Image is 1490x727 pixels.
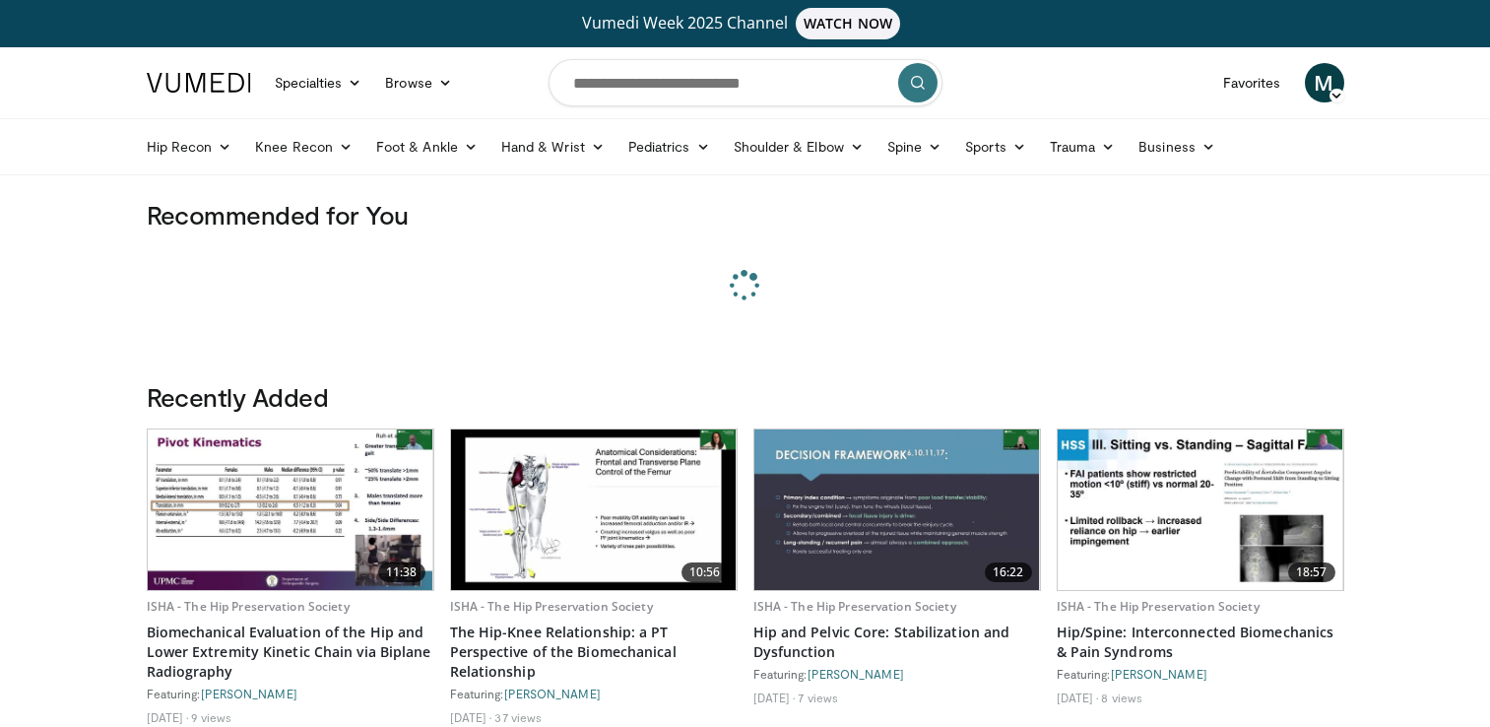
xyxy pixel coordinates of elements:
[753,690,796,705] li: [DATE]
[450,598,653,615] a: ISHA - The Hip Preservation Society
[798,690,838,705] li: 7 views
[191,709,231,725] li: 9 views
[148,430,433,590] a: 11:38
[373,63,464,102] a: Browse
[147,623,434,682] a: Biomechanical Evaluation of the Hip and Lower Extremity Kinetic Chain via Biplane Radiography
[681,562,729,582] span: 10:56
[504,687,601,700] a: [PERSON_NAME]
[1305,63,1344,102] a: M
[147,709,189,725] li: [DATE]
[754,430,1040,590] a: 16:22
[1058,430,1343,590] img: 0bdaa4eb-40dd-479d-bd02-e24569e50eb5.620x360_q85_upscale.jpg
[1211,63,1293,102] a: Favorites
[1101,690,1142,705] li: 8 views
[451,430,737,590] img: 292c1307-4274-4cce-a4ae-b6cd8cf7e8aa.620x360_q85_upscale.jpg
[875,127,953,166] a: Spine
[808,667,904,681] a: [PERSON_NAME]
[1288,562,1335,582] span: 18:57
[150,8,1341,39] a: Vumedi Week 2025 ChannelWATCH NOW
[147,381,1344,413] h3: Recently Added
[1057,623,1344,662] a: Hip/Spine: Interconnected Biomechanics & Pain Syndroms
[489,127,616,166] a: Hand & Wrist
[263,63,374,102] a: Specialties
[450,686,738,701] div: Featuring:
[450,623,738,682] a: The Hip-Knee Relationship: a PT Perspective of the Biomechanical Relationship
[147,199,1344,231] h3: Recommended for You
[753,666,1041,682] div: Featuring:
[148,430,433,590] img: 6da35c9a-c555-4f75-a3af-495e0ca8239f.620x360_q85_upscale.jpg
[450,709,492,725] li: [DATE]
[135,127,244,166] a: Hip Recon
[1058,430,1343,590] a: 18:57
[243,127,364,166] a: Knee Recon
[754,430,1040,590] img: f98fa5b6-d79e-4118-8ddc-4ffabcff162a.620x360_q85_upscale.jpg
[616,127,722,166] a: Pediatrics
[147,73,251,93] img: VuMedi Logo
[147,686,434,701] div: Featuring:
[1057,598,1260,615] a: ISHA - The Hip Preservation Society
[201,687,297,700] a: [PERSON_NAME]
[722,127,875,166] a: Shoulder & Elbow
[753,598,956,615] a: ISHA - The Hip Preservation Society
[549,59,942,106] input: Search topics, interventions
[1127,127,1227,166] a: Business
[1057,690,1099,705] li: [DATE]
[451,430,737,590] a: 10:56
[1057,666,1344,682] div: Featuring:
[796,8,900,39] span: WATCH NOW
[1111,667,1207,681] a: [PERSON_NAME]
[953,127,1038,166] a: Sports
[494,709,542,725] li: 37 views
[1038,127,1128,166] a: Trauma
[364,127,489,166] a: Foot & Ankle
[985,562,1032,582] span: 16:22
[753,623,1041,662] a: Hip and Pelvic Core: Stabilization and Dysfunction
[378,562,425,582] span: 11:38
[147,598,350,615] a: ISHA - The Hip Preservation Society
